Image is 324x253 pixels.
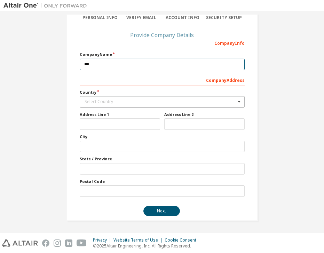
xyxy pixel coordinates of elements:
div: Security Setup [203,15,245,20]
p: © 2025 Altair Engineering, Inc. All Rights Reserved. [93,243,200,249]
img: youtube.svg [77,239,87,247]
label: Company Name [80,52,245,57]
label: Address Line 1 [80,112,160,117]
img: linkedin.svg [65,239,72,247]
div: Account Info [162,15,204,20]
img: Altair One [3,2,90,9]
div: Provide Company Details [80,33,245,37]
img: facebook.svg [42,239,49,247]
label: Country [80,90,245,95]
label: City [80,134,245,140]
div: Privacy [93,237,113,243]
div: Select Country [85,100,236,104]
div: Verify Email [121,15,162,20]
div: Website Terms of Use [113,237,165,243]
div: Personal Info [80,15,121,20]
label: Postal Code [80,179,245,184]
label: Address Line 2 [164,112,245,117]
div: Company Info [80,37,245,48]
div: Cookie Consent [165,237,200,243]
button: Next [143,206,180,216]
div: Company Address [80,74,245,85]
img: instagram.svg [54,239,61,247]
img: altair_logo.svg [2,239,38,247]
label: State / Province [80,156,245,162]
